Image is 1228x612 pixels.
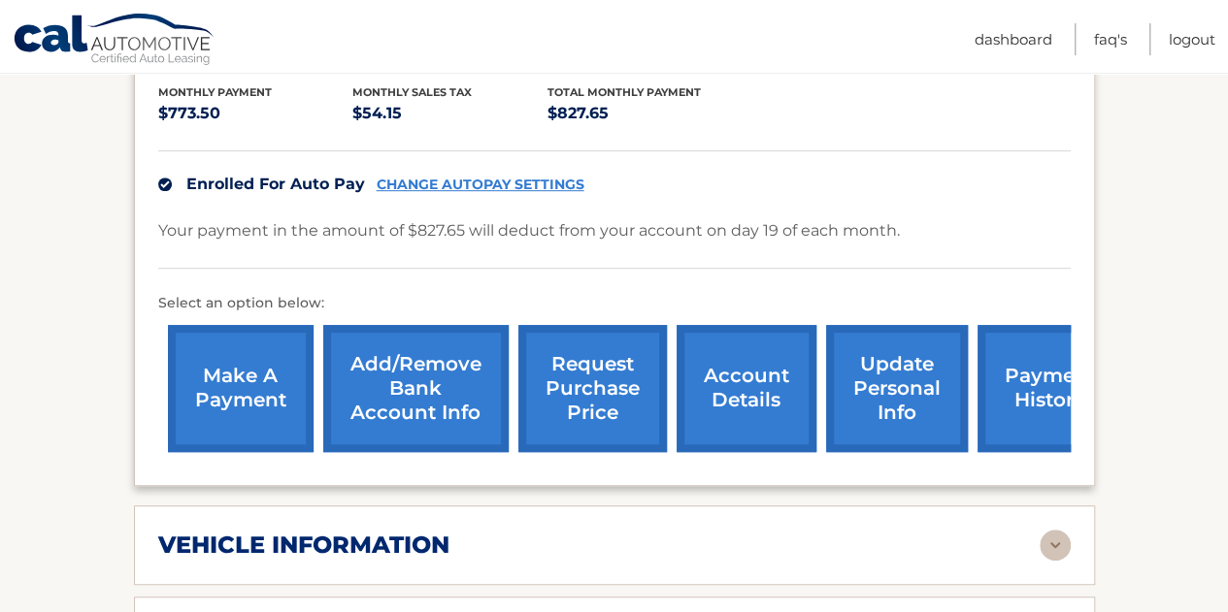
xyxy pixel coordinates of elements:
[548,85,701,99] span: Total Monthly Payment
[158,531,449,560] h2: vehicle information
[158,217,900,244] p: Your payment in the amount of $827.65 will deduct from your account on day 19 of each month.
[352,100,548,127] p: $54.15
[377,177,584,193] a: CHANGE AUTOPAY SETTINGS
[158,177,172,191] img: check.svg
[1169,23,1215,55] a: Logout
[518,325,667,452] a: request purchase price
[1040,530,1071,561] img: accordion-rest.svg
[975,23,1052,55] a: Dashboard
[677,325,816,452] a: account details
[13,13,216,69] a: Cal Automotive
[158,100,353,127] p: $773.50
[158,85,272,99] span: Monthly Payment
[168,325,314,452] a: make a payment
[548,100,743,127] p: $827.65
[826,325,968,452] a: update personal info
[323,325,509,452] a: Add/Remove bank account info
[352,85,472,99] span: Monthly sales Tax
[158,292,1071,315] p: Select an option below:
[186,175,365,193] span: Enrolled For Auto Pay
[1094,23,1127,55] a: FAQ's
[978,325,1123,452] a: payment history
